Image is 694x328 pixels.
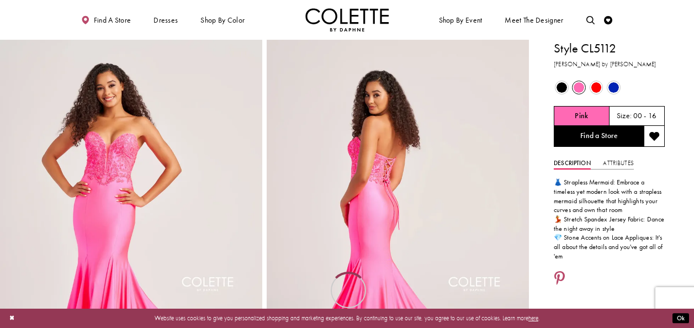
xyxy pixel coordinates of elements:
a: Description [554,157,591,170]
span: Meet the designer [505,16,563,24]
span: Shop by color [200,16,245,24]
button: Submit Dialog [672,313,689,324]
span: Shop By Event [439,16,483,24]
div: Red [589,80,605,96]
a: Meet the designer [503,8,566,31]
a: Toggle search [584,8,597,31]
button: Close Dialog [5,311,19,326]
a: Visit Home Page [305,8,389,31]
p: Website uses cookies to give you personalized shopping and marketing experiences. By continuing t... [60,313,634,324]
button: Add to wishlist [644,126,665,147]
a: Share using Pinterest - Opens in new tab [554,271,565,287]
div: Product color controls state depends on size chosen [554,79,665,96]
h5: Chosen color [575,112,588,120]
a: Find a store [80,8,133,31]
span: Shop by color [199,8,247,31]
div: Black [554,80,570,96]
span: Shop By Event [437,8,484,31]
a: here [528,314,538,322]
h1: Style CL5112 [554,40,665,57]
div: Pink [571,80,587,96]
span: Size: [617,112,632,121]
a: Attributes [603,157,633,170]
a: Check Wishlist [602,8,615,31]
span: Dresses [153,16,178,24]
a: Find a Store [554,126,644,147]
span: Dresses [151,8,180,31]
h5: 00 - 16 [633,112,657,120]
h3: [PERSON_NAME] by [PERSON_NAME] [554,60,665,69]
div: 👗 Strapless Mermaid: Embrace a timeless yet modern look with a strapless mermaid silhouette that ... [554,178,665,261]
div: Royal Blue [606,80,622,96]
img: Colette by Daphne [305,8,389,31]
span: Find a store [94,16,131,24]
